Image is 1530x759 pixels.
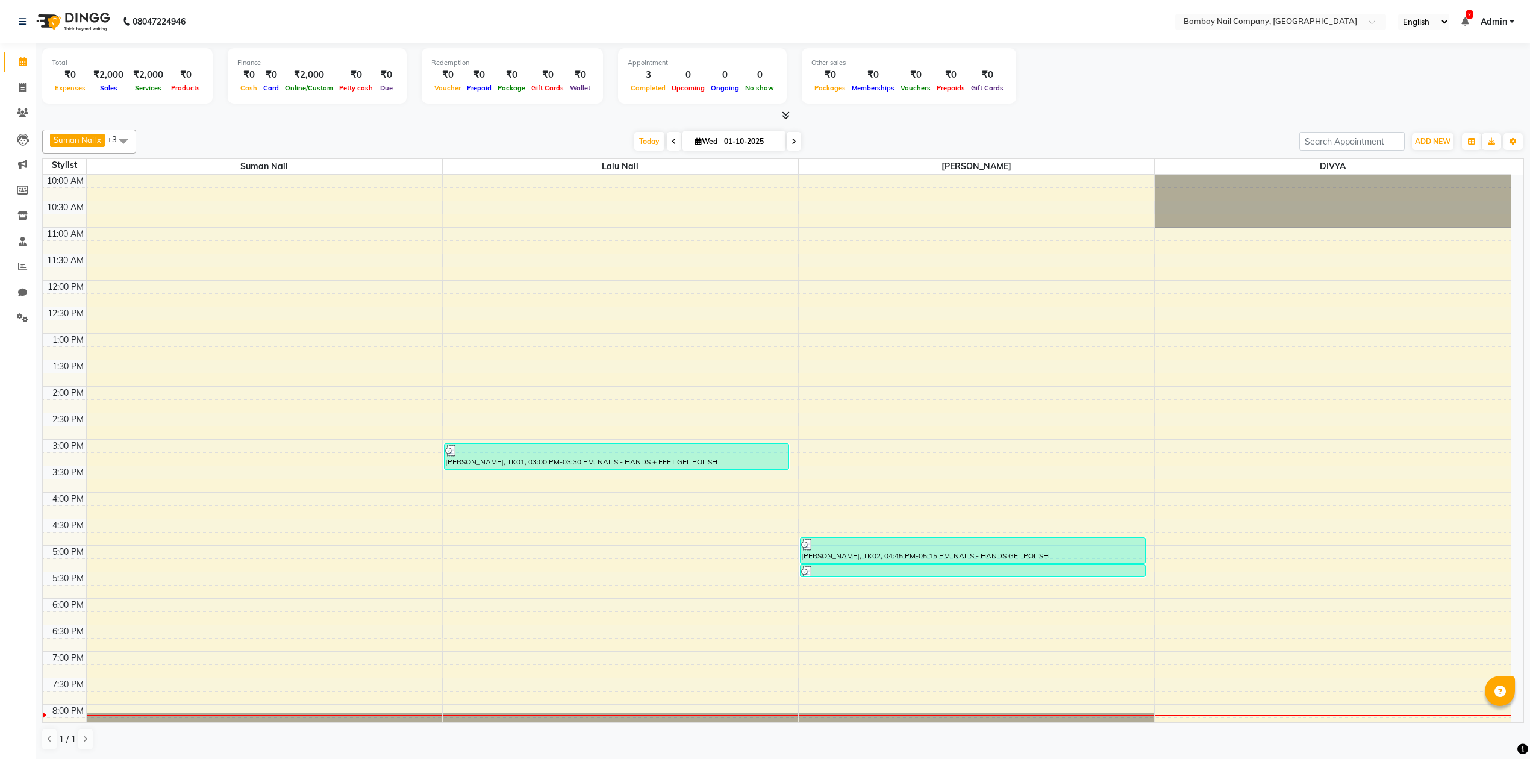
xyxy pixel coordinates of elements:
[799,159,1154,174] span: [PERSON_NAME]
[443,159,798,174] span: Lalu Nail
[43,159,86,172] div: Stylist
[431,84,464,92] span: Voucher
[898,84,934,92] span: Vouchers
[50,334,86,346] div: 1:00 PM
[50,387,86,399] div: 2:00 PM
[59,733,76,746] span: 1 / 1
[968,68,1007,82] div: ₹0
[50,705,86,717] div: 8:00 PM
[464,68,495,82] div: ₹0
[50,360,86,373] div: 1:30 PM
[377,84,396,92] span: Due
[742,68,777,82] div: 0
[634,132,664,151] span: Today
[45,254,86,267] div: 11:30 AM
[50,652,86,664] div: 7:00 PM
[96,135,101,145] a: x
[628,68,669,82] div: 3
[628,58,777,68] div: Appointment
[50,466,86,479] div: 3:30 PM
[45,281,86,293] div: 12:00 PM
[1415,137,1450,146] span: ADD NEW
[567,68,593,82] div: ₹0
[1479,711,1518,747] iframe: chat widget
[528,68,567,82] div: ₹0
[528,84,567,92] span: Gift Cards
[849,84,898,92] span: Memberships
[237,68,260,82] div: ₹0
[50,493,86,505] div: 4:00 PM
[669,84,708,92] span: Upcoming
[1481,16,1507,28] span: Admin
[132,84,164,92] span: Services
[336,68,376,82] div: ₹0
[968,84,1007,92] span: Gift Cards
[849,68,898,82] div: ₹0
[54,135,96,145] span: Suman Nail
[45,228,86,240] div: 11:00 AM
[811,58,1007,68] div: Other sales
[567,84,593,92] span: Wallet
[898,68,934,82] div: ₹0
[669,68,708,82] div: 0
[282,68,336,82] div: ₹2,000
[52,84,89,92] span: Expenses
[50,546,86,558] div: 5:00 PM
[50,572,86,585] div: 5:30 PM
[1466,10,1473,19] span: 2
[431,68,464,82] div: ₹0
[237,58,397,68] div: Finance
[45,201,86,214] div: 10:30 AM
[336,84,376,92] span: Petty cash
[237,84,260,92] span: Cash
[934,68,968,82] div: ₹0
[45,307,86,320] div: 12:30 PM
[128,68,168,82] div: ₹2,000
[445,444,789,469] div: [PERSON_NAME], TK01, 03:00 PM-03:30 PM, NAILS - HANDS + FEET GEL POLISH
[720,133,781,151] input: 2025-10-01
[934,84,968,92] span: Prepaids
[50,440,86,452] div: 3:00 PM
[742,84,777,92] span: No show
[431,58,593,68] div: Redemption
[811,68,849,82] div: ₹0
[45,175,86,187] div: 10:00 AM
[495,68,528,82] div: ₹0
[168,68,203,82] div: ₹0
[801,565,1145,576] div: [PERSON_NAME], TK02, 05:15 PM-05:30 PM, NAILS - FRENCH ALL FINGERS
[1299,132,1405,151] input: Search Appointment
[811,84,849,92] span: Packages
[50,625,86,638] div: 6:30 PM
[133,5,186,39] b: 08047224946
[52,58,203,68] div: Total
[50,678,86,691] div: 7:30 PM
[52,68,89,82] div: ₹0
[260,68,282,82] div: ₹0
[708,84,742,92] span: Ongoing
[1461,16,1469,27] a: 2
[376,68,397,82] div: ₹0
[107,134,126,144] span: +3
[50,413,86,426] div: 2:30 PM
[464,84,495,92] span: Prepaid
[50,519,86,532] div: 4:30 PM
[282,84,336,92] span: Online/Custom
[87,159,442,174] span: Suman Nail
[1412,133,1453,150] button: ADD NEW
[708,68,742,82] div: 0
[692,137,720,146] span: Wed
[801,538,1145,563] div: [PERSON_NAME], TK02, 04:45 PM-05:15 PM, NAILS - HANDS GEL POLISH
[628,84,669,92] span: Completed
[31,5,113,39] img: logo
[1155,159,1511,174] span: DIVYA
[168,84,203,92] span: Products
[495,84,528,92] span: Package
[260,84,282,92] span: Card
[97,84,120,92] span: Sales
[89,68,128,82] div: ₹2,000
[50,599,86,611] div: 6:00 PM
